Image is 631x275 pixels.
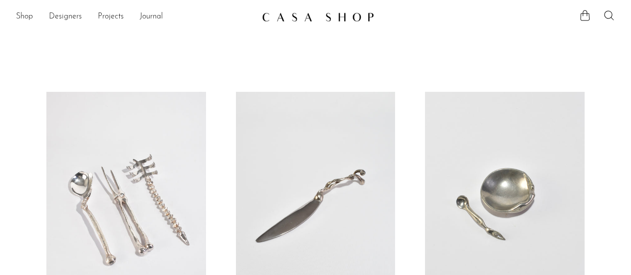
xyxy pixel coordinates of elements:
ul: NEW HEADER MENU [16,8,254,25]
a: Projects [98,10,124,23]
a: Designers [49,10,82,23]
a: Shop [16,10,33,23]
a: Journal [140,10,163,23]
nav: Desktop navigation [16,8,254,25]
